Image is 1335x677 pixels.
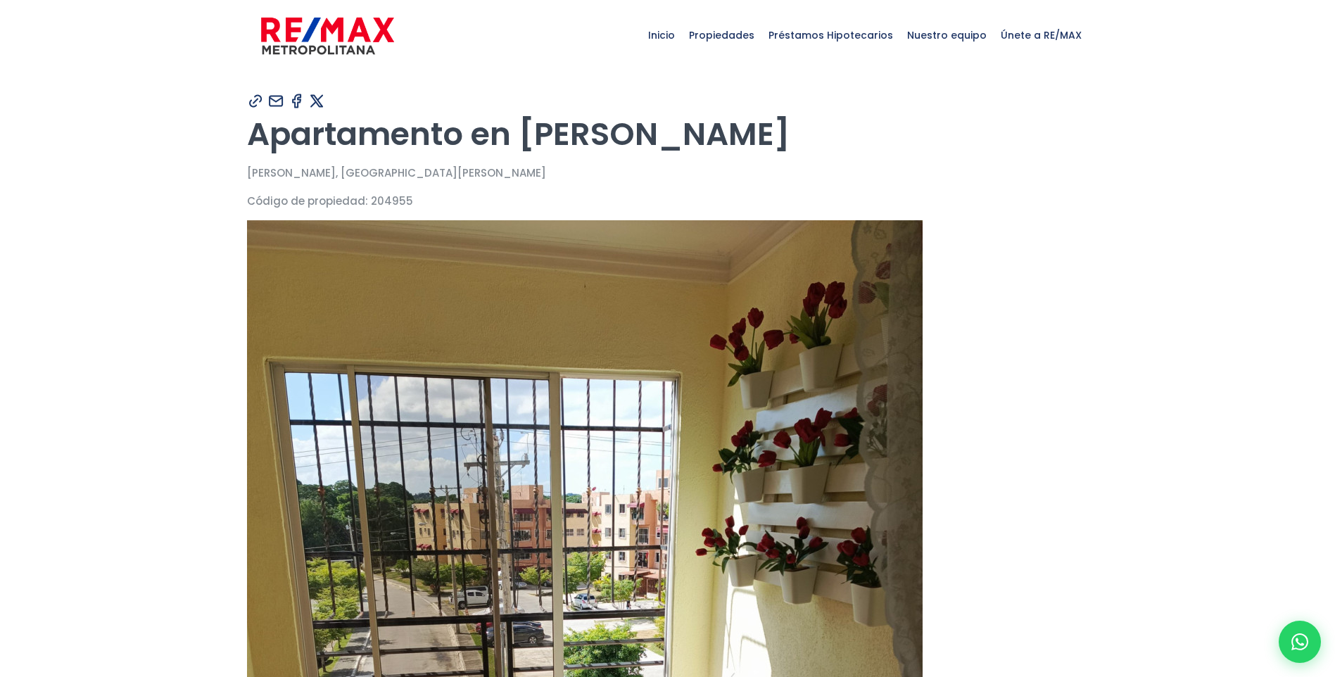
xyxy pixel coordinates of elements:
[247,92,265,110] img: Compartir
[682,14,761,56] span: Propiedades
[247,194,368,208] span: Código de propiedad:
[761,14,900,56] span: Préstamos Hipotecarios
[900,14,994,56] span: Nuestro equipo
[994,14,1089,56] span: Únete a RE/MAX
[308,92,326,110] img: Compartir
[247,115,1089,153] h1: Apartamento en [PERSON_NAME]
[371,194,413,208] span: 204955
[267,92,285,110] img: Compartir
[247,164,1089,182] p: [PERSON_NAME], [GEOGRAPHIC_DATA][PERSON_NAME]
[641,14,682,56] span: Inicio
[261,15,394,57] img: remax-metropolitana-logo
[288,92,305,110] img: Compartir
